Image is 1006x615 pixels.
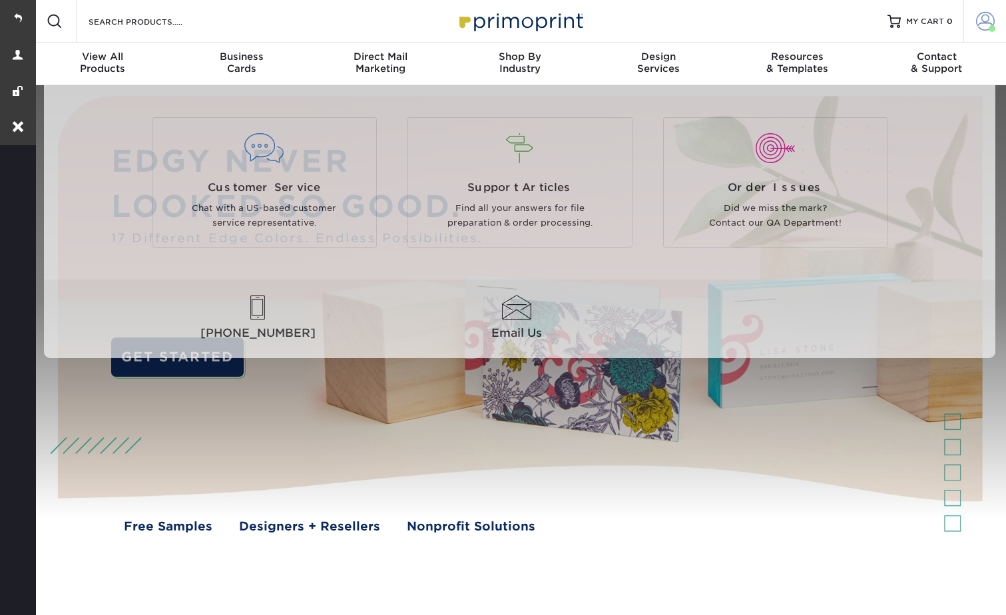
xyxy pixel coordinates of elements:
div: & Support [867,51,1006,75]
span: View All [33,51,172,63]
div: Cards [172,51,312,75]
img: Primoprint [453,7,587,35]
span: Order Issues [674,180,878,196]
a: Support Articles Find all your answers for file preparation & order processing. [402,117,638,248]
a: Email Us [390,296,644,342]
a: Resources& Templates [728,43,868,85]
p: Chat with a US-based customer service representative. [162,201,366,231]
span: Customer Service [162,180,366,196]
div: Marketing [311,51,450,75]
a: DesignServices [589,43,728,85]
a: [PHONE_NUMBER] [131,296,385,342]
span: 0 [947,17,953,26]
p: Find all your answers for file preparation & order processing. [418,201,622,231]
span: Shop By [450,51,589,63]
input: SEARCH PRODUCTS..... [87,13,217,29]
span: Contact [867,51,1006,63]
a: Direct MailMarketing [311,43,450,85]
span: Email Us [390,325,644,341]
a: Customer Service Chat with a US-based customer service representative. [146,117,382,248]
span: Direct Mail [311,51,450,63]
span: Resources [728,51,868,63]
div: Industry [450,51,589,75]
a: Free Samples [124,517,212,535]
a: Shop ByIndustry [450,43,589,85]
div: Services [589,51,728,75]
span: Support Articles [418,180,622,196]
a: Contact& Support [867,43,1006,85]
p: Did we miss the mark? Contact our QA Department! [674,201,878,231]
div: & Templates [728,51,868,75]
a: Order Issues Did we miss the mark? Contact our QA Department! [658,117,893,248]
span: MY CART [906,16,944,27]
a: View AllProducts [33,43,172,85]
span: [PHONE_NUMBER] [131,325,385,341]
a: Nonprofit Solutions [407,517,535,535]
a: Designers + Resellers [239,517,380,535]
span: Business [172,51,312,63]
span: Design [589,51,728,63]
div: Products [33,51,172,75]
a: BusinessCards [172,43,312,85]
